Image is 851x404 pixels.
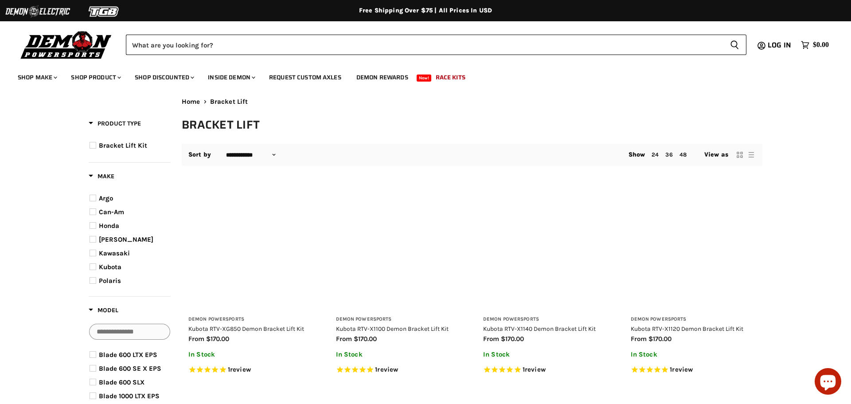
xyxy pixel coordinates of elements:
[670,365,693,373] span: 1 reviews
[501,335,524,343] span: $170.00
[631,351,756,358] p: In Stock
[764,41,796,49] a: Log in
[336,351,461,358] p: In Stock
[350,68,415,86] a: Demon Rewards
[99,392,160,400] span: Blade 1000 LTX EPS
[429,68,472,86] a: Race Kits
[99,263,121,271] span: Kubota
[206,335,229,343] span: $170.00
[188,151,211,158] label: Sort by
[99,351,157,359] span: Blade 600 LTX EPS
[210,98,248,106] span: Bracket Lift
[665,151,672,158] a: 36
[182,144,762,166] nav: Collection utilities
[201,68,261,86] a: Inside Demon
[99,277,121,285] span: Polaris
[188,184,314,310] a: Kubota RTV-XG850 Demon Bracket Lift Kit
[628,151,645,158] span: Show
[99,141,147,149] span: Bracket Lift Kit
[126,35,746,55] form: Product
[182,98,200,106] a: Home
[188,351,314,358] p: In Stock
[631,365,756,375] span: Rated 5.0 out of 5 stars 1 reviews
[99,365,161,373] span: Blade 600 SE X EPS
[483,365,609,375] span: Rated 5.0 out of 5 stars 1 reviews
[182,118,762,132] h1: Bracket Lift
[99,378,144,386] span: Blade 600 SLX
[64,68,126,86] a: Shop Product
[723,35,746,55] button: Search
[631,335,647,343] span: from
[483,325,596,332] a: Kubota RTV-X1140 Demon Bracket Lift Kit
[188,325,304,332] a: Kubota RTV-XG850 Demon Bracket Lift Kit
[99,208,124,216] span: Can-Am
[813,41,829,49] span: $0.00
[377,365,398,373] span: review
[483,316,609,323] h3: Demon Powersports
[483,335,499,343] span: from
[796,39,833,51] a: $0.00
[188,365,314,375] span: Rated 5.0 out of 5 stars 1 reviews
[672,365,693,373] span: review
[768,39,791,51] span: Log in
[631,316,756,323] h3: Demon Powersports
[483,351,609,358] p: In Stock
[89,119,141,130] button: Filter by Product Type
[89,120,141,127] span: Product Type
[631,325,743,332] a: Kubota RTV-X1120 Demon Bracket Lift Kit
[525,365,546,373] span: review
[89,306,118,314] span: Model
[652,151,659,158] a: 24
[336,335,352,343] span: from
[89,324,170,340] input: Search Options
[89,173,114,180] span: Make
[336,316,461,323] h3: Demon Powersports
[417,75,432,82] span: New!
[375,365,398,373] span: 1 reviews
[188,316,314,323] h3: Demon Powersports
[11,68,62,86] a: Shop Make
[99,235,153,243] span: [PERSON_NAME]
[99,249,130,257] span: Kawasaki
[747,150,756,159] button: list view
[99,222,119,230] span: Honda
[188,335,204,343] span: from
[4,3,71,20] img: Demon Electric Logo 2
[812,368,844,397] inbox-online-store-chat: Shopify online store chat
[99,194,113,202] span: Argo
[89,306,118,317] button: Filter by Model
[523,365,546,373] span: 1 reviews
[18,29,115,60] img: Demon Powersports
[648,335,671,343] span: $170.00
[11,65,827,86] ul: Main menu
[71,3,137,20] img: TGB Logo 2
[230,365,251,373] span: review
[354,335,377,343] span: $170.00
[262,68,348,86] a: Request Custom Axles
[182,98,762,106] nav: Breadcrumbs
[336,184,461,310] a: Kubota RTV-X1100 Demon Bracket Lift Kit
[735,150,744,159] button: grid view
[631,184,756,310] a: Kubota RTV-X1120 Demon Bracket Lift Kit
[336,365,461,375] span: Rated 5.0 out of 5 stars 1 reviews
[71,7,780,15] div: Free Shipping Over $75 | All Prices In USD
[89,172,114,183] button: Filter by Make
[126,35,723,55] input: Search
[483,184,609,310] a: Kubota RTV-X1140 Demon Bracket Lift Kit
[336,325,449,332] a: Kubota RTV-X1100 Demon Bracket Lift Kit
[704,151,728,158] span: View as
[228,365,251,373] span: 1 reviews
[128,68,199,86] a: Shop Discounted
[679,151,687,158] a: 48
